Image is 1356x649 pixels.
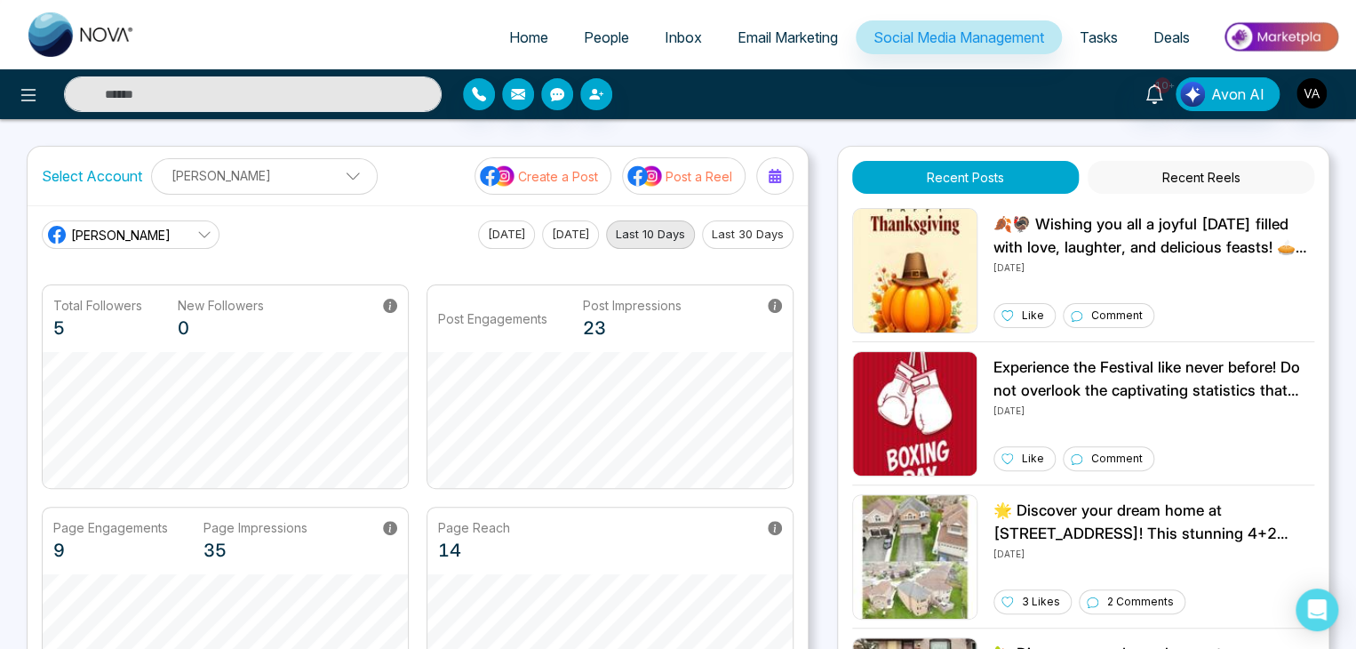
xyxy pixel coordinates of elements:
[702,220,794,249] button: Last 30 Days
[53,315,142,341] p: 5
[852,161,1079,194] button: Recent Posts
[993,213,1314,259] p: 🍂🦃 Wishing you all a joyful [DATE] filled with love, laughter, and delicious feasts! 🥧❤️ #Gratefu...
[28,12,135,57] img: Nova CRM Logo
[584,28,629,46] span: People
[627,164,663,188] img: social-media-icon
[1133,77,1176,108] a: 10+
[1022,451,1044,467] p: Like
[720,20,856,54] a: Email Marketing
[583,296,682,315] p: Post Impressions
[1180,82,1205,107] img: Lead Flow
[566,20,647,54] a: People
[1091,451,1143,467] p: Comment
[53,537,168,564] p: 9
[1062,20,1136,54] a: Tasks
[1296,589,1338,631] div: Open Intercom Messenger
[203,518,307,537] p: Page Impressions
[606,220,695,249] button: Last 10 Days
[509,28,548,46] span: Home
[993,402,1314,418] p: [DATE]
[475,157,611,195] button: social-media-iconCreate a Post
[993,500,1314,545] p: 🌟 Discover your dream home at [STREET_ADDRESS]! This stunning 4+2 bedroom executive home boasts 3...
[647,20,720,54] a: Inbox
[518,167,598,186] p: Create a Post
[438,537,510,564] p: 14
[42,165,142,187] label: Select Account
[491,20,566,54] a: Home
[1088,161,1314,194] button: Recent Reels
[71,226,171,244] span: [PERSON_NAME]
[852,208,977,333] img: Unable to load img.
[203,537,307,564] p: 35
[666,167,732,186] p: Post a Reel
[1022,308,1044,324] p: Like
[873,28,1044,46] span: Social Media Management
[438,518,510,537] p: Page Reach
[438,309,547,328] p: Post Engagements
[1176,77,1280,111] button: Avon AI
[178,315,264,341] p: 0
[993,545,1314,561] p: [DATE]
[542,220,599,249] button: [DATE]
[1216,17,1345,57] img: Market-place.gif
[1107,594,1174,610] p: 2 Comments
[1154,77,1170,93] span: 10+
[738,28,838,46] span: Email Marketing
[53,518,168,537] p: Page Engagements
[478,220,535,249] button: [DATE]
[480,164,515,188] img: social-media-icon
[665,28,702,46] span: Inbox
[1211,84,1264,105] span: Avon AI
[1022,594,1060,610] p: 3 Likes
[852,494,977,620] img: Unable to load img.
[583,315,682,341] p: 23
[163,161,366,190] p: [PERSON_NAME]
[1091,308,1143,324] p: Comment
[993,259,1314,275] p: [DATE]
[622,157,746,195] button: social-media-iconPost a Reel
[993,357,1314,402] p: Experience the Festival like never before! Do not overlook the captivating statistics that define...
[1153,28,1190,46] span: Deals
[856,20,1062,54] a: Social Media Management
[1136,20,1208,54] a: Deals
[1080,28,1118,46] span: Tasks
[852,351,977,477] img: Unable to load img.
[1296,78,1327,108] img: User Avatar
[178,296,264,315] p: New Followers
[53,296,142,315] p: Total Followers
